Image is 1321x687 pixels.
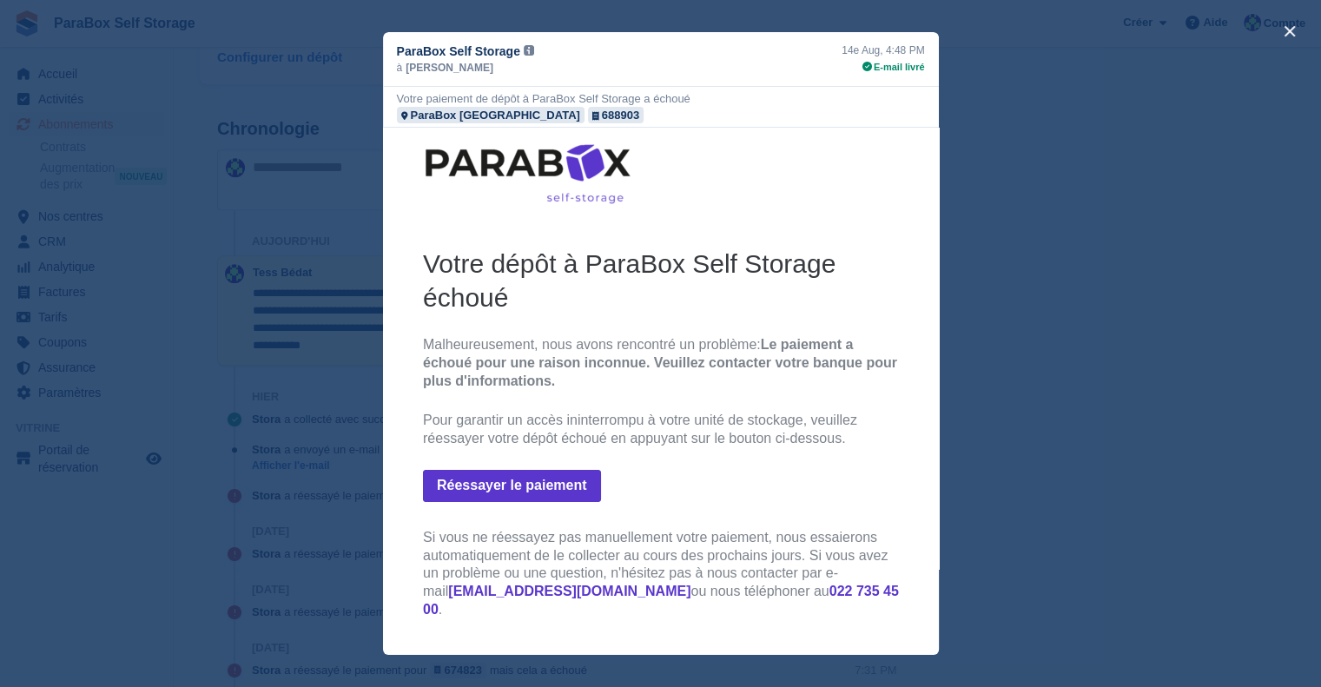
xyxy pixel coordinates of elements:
[40,15,248,77] img: ParaBox Self Storage Logo
[40,208,516,262] p: Malheureusement, nous avons rencontré un problème:
[842,60,924,75] div: E-mail livré
[65,456,307,471] a: [EMAIL_ADDRESS][DOMAIN_NAME]
[842,43,924,58] div: 14e Aug, 4:48 PM
[411,107,580,123] div: ParaBox [GEOGRAPHIC_DATA]
[397,43,520,60] span: ParaBox Self Storage
[1276,17,1304,45] button: close
[40,209,514,261] b: Le paiement a échoué pour une raison inconnue. Veuillez contacter votre banque pour plus d'inform...
[524,45,534,56] img: icon-info-grey-7440780725fd019a000dd9b08b2336e03edf1995a4989e88bcd33f0948082b44.svg
[397,107,585,123] a: ParaBox [GEOGRAPHIC_DATA]
[40,342,218,374] a: Réessayer le paiement
[588,107,644,123] a: 688903
[40,456,516,489] a: 022 735 45 00
[40,401,516,492] p: Si vous ne réessayez pas manuellement votre paiement, nous essaierons automatiquement de le colle...
[40,284,516,320] p: Pour garantir un accès ininterrompu à votre unité de stockage, veuillez réessayer votre dépôt éch...
[397,60,403,76] span: à
[397,90,690,107] div: Votre paiement de dépôt à ParaBox Self Storage a échoué
[406,60,493,76] span: [PERSON_NAME]
[602,107,639,123] div: 688903
[40,119,516,187] h2: Votre dépôt à ParaBox Self Storage échoué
